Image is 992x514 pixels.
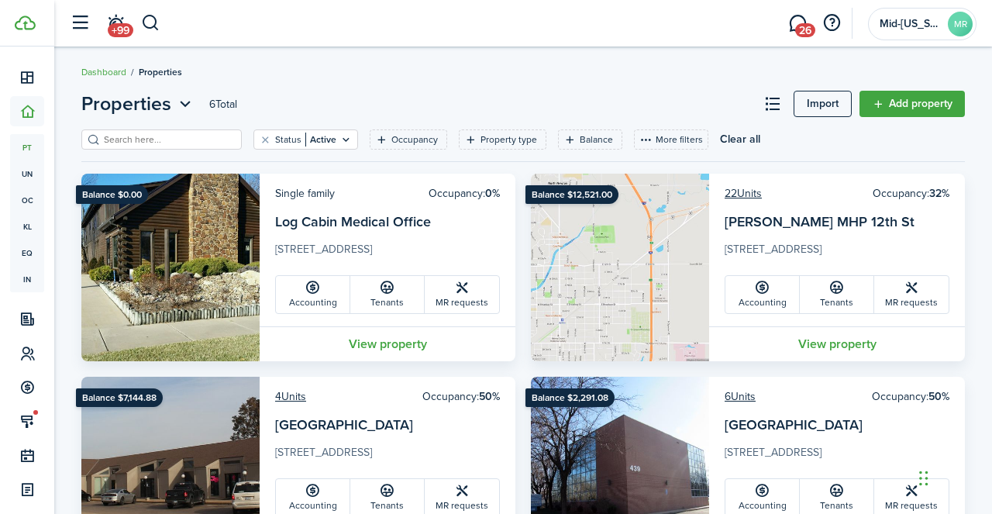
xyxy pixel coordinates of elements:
[480,133,537,147] filter-tag-label: Property type
[391,133,438,147] filter-tag-label: Occupancy
[873,185,949,202] card-header-right: Occupancy:
[880,19,942,29] span: Mid-Kansas Real Estate Holdings LC
[101,4,130,43] a: Notifications
[725,444,949,469] card-description: [STREET_ADDRESS]
[531,174,709,361] img: Property avatar
[81,174,260,361] img: Property avatar
[10,240,44,266] a: eq
[558,129,622,150] filter-tag: Open filter
[525,388,615,407] ribbon: Balance $2,291.08
[209,96,237,112] header-page-total: 6 Total
[15,16,36,30] img: TenantCloud
[872,388,949,405] card-header-right: Occupancy:
[275,444,500,469] card-description: [STREET_ADDRESS]
[10,134,44,160] a: pt
[709,326,965,361] a: View property
[818,10,845,36] button: Open resource center
[914,440,992,514] iframe: Chat Widget
[725,185,762,202] a: 22Units
[141,10,160,36] button: Search
[919,455,928,502] div: Drag
[725,241,949,266] card-description: [STREET_ADDRESS]
[260,326,515,361] a: View property
[76,185,148,204] ribbon: Balance $0.00
[634,129,708,150] button: More filters
[305,133,336,147] filter-tag-value: Active
[100,133,236,147] input: Search here...
[350,276,425,313] a: Tenants
[10,160,44,187] a: un
[65,9,95,38] button: Open sidebar
[459,129,546,150] filter-tag: Open filter
[108,23,133,37] span: +99
[425,276,499,313] a: MR requests
[275,415,413,435] a: [GEOGRAPHIC_DATA]
[10,187,44,213] a: oc
[794,91,852,117] a: Import
[725,212,914,232] a: [PERSON_NAME] MHP 12th St
[275,212,431,232] a: Log Cabin Medical Office
[725,276,800,313] a: Accounting
[276,276,350,313] a: Accounting
[139,65,182,79] span: Properties
[76,388,163,407] ribbon: Balance $7,144.88
[485,185,500,202] b: 0%
[10,266,44,292] a: in
[275,133,301,147] filter-tag-label: Status
[422,388,500,405] card-header-right: Occupancy:
[580,133,613,147] filter-tag-label: Balance
[81,90,195,118] button: Open menu
[948,12,973,36] avatar-text: MR
[874,276,949,313] a: MR requests
[479,388,500,405] b: 50%
[10,213,44,240] a: kl
[795,23,815,37] span: 26
[370,129,447,150] filter-tag: Open filter
[253,129,358,150] filter-tag: Open filter
[81,90,171,118] span: Properties
[275,185,335,202] card-header-left: Single family
[525,185,618,204] ribbon: Balance $12,521.00
[725,388,756,405] a: 6Units
[81,65,126,79] a: Dashboard
[783,4,812,43] a: Messaging
[720,129,760,150] button: Clear all
[275,241,500,266] card-description: [STREET_ADDRESS]
[928,388,949,405] b: 50%
[81,90,195,118] button: Properties
[929,185,949,202] b: 32%
[859,91,965,117] a: Add property
[275,388,306,405] a: 4Units
[259,133,272,146] button: Clear filter
[725,415,863,435] a: [GEOGRAPHIC_DATA]
[800,276,874,313] a: Tenants
[429,185,500,202] card-header-right: Occupancy:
